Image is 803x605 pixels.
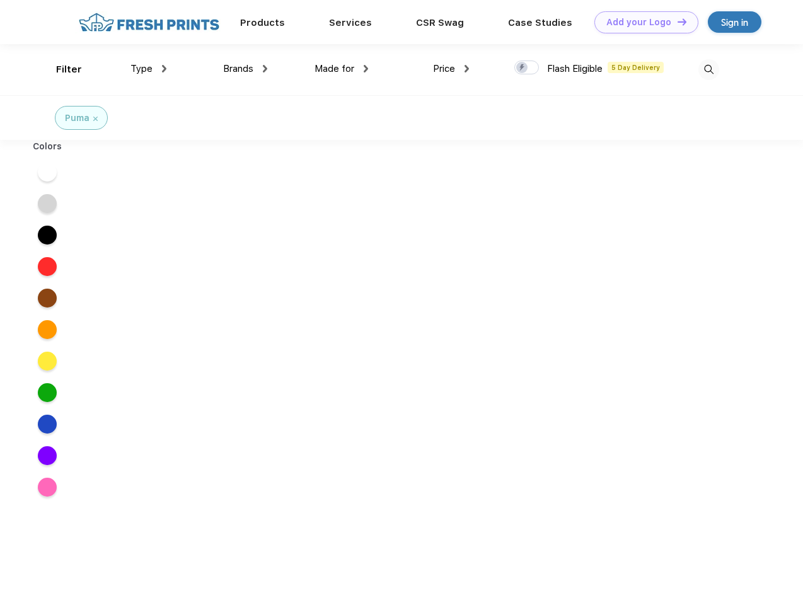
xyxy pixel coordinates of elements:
[93,117,98,121] img: filter_cancel.svg
[608,62,664,73] span: 5 Day Delivery
[721,15,748,30] div: Sign in
[708,11,761,33] a: Sign in
[223,63,253,74] span: Brands
[678,18,686,25] img: DT
[315,63,354,74] span: Made for
[606,17,671,28] div: Add your Logo
[364,65,368,72] img: dropdown.png
[547,63,603,74] span: Flash Eligible
[240,17,285,28] a: Products
[75,11,223,33] img: fo%20logo%202.webp
[433,63,455,74] span: Price
[130,63,153,74] span: Type
[698,59,719,80] img: desktop_search.svg
[329,17,372,28] a: Services
[465,65,469,72] img: dropdown.png
[416,17,464,28] a: CSR Swag
[162,65,166,72] img: dropdown.png
[263,65,267,72] img: dropdown.png
[56,62,82,77] div: Filter
[23,140,72,153] div: Colors
[65,112,90,125] div: Puma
